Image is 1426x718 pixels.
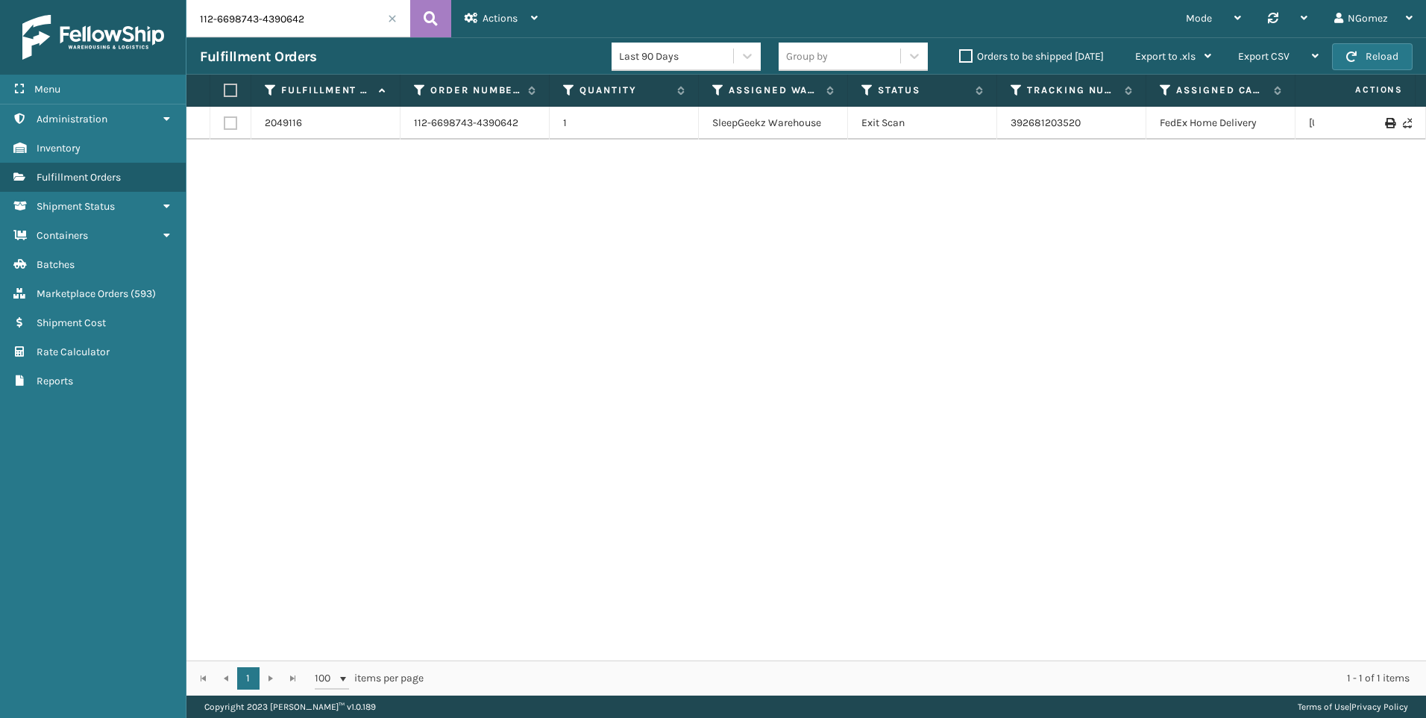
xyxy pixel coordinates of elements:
[37,113,107,125] span: Administration
[414,116,518,131] a: 112-6698743-4390642
[37,258,75,271] span: Batches
[1351,702,1408,712] a: Privacy Policy
[786,49,828,64] div: Group by
[878,84,968,97] label: Status
[1298,702,1349,712] a: Terms of Use
[445,671,1410,686] div: 1 - 1 of 1 items
[1146,107,1295,140] td: FedEx Home Delivery
[22,15,164,60] img: logo
[619,49,735,64] div: Last 90 Days
[37,287,128,300] span: Marketplace Orders
[34,83,60,96] span: Menu
[1176,84,1266,97] label: Assigned Carrier Service
[1238,50,1290,63] span: Export CSV
[1298,696,1408,718] div: |
[959,50,1104,63] label: Orders to be shipped [DATE]
[37,200,115,213] span: Shipment Status
[1385,118,1394,128] i: Print Label
[237,667,260,690] a: 1
[699,107,848,140] td: SleepGeekz Warehouse
[1332,43,1413,70] button: Reload
[550,107,699,140] td: 1
[1135,50,1196,63] span: Export to .xls
[200,48,316,66] h3: Fulfillment Orders
[37,346,110,358] span: Rate Calculator
[1186,12,1212,25] span: Mode
[131,287,156,300] span: ( 593 )
[37,142,81,154] span: Inventory
[37,171,121,184] span: Fulfillment Orders
[430,84,521,97] label: Order Number
[315,671,337,686] span: 100
[37,229,88,242] span: Containers
[37,316,106,329] span: Shipment Cost
[1308,78,1412,102] span: Actions
[848,107,997,140] td: Exit Scan
[1011,116,1081,129] a: 392681203520
[204,696,376,718] p: Copyright 2023 [PERSON_NAME]™ v 1.0.189
[1027,84,1117,97] label: Tracking Number
[281,84,371,97] label: Fulfillment Order Id
[729,84,819,97] label: Assigned Warehouse
[265,116,302,131] a: 2049116
[483,12,518,25] span: Actions
[579,84,670,97] label: Quantity
[1403,118,1412,128] i: Never Shipped
[37,375,73,387] span: Reports
[315,667,424,690] span: items per page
